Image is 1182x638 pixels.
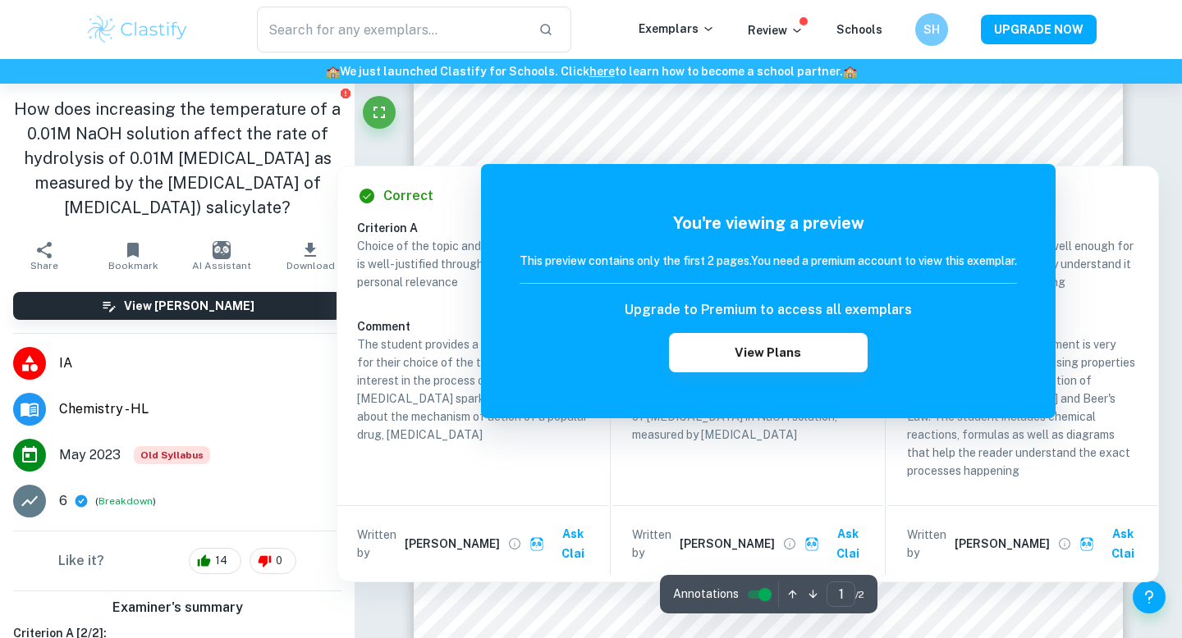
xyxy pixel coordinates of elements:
div: Starting from the May 2025 session, the Chemistry IA requirements have changed. It's OK to refer ... [134,446,210,464]
button: Report issue [339,87,351,99]
span: May 2023 [59,445,121,465]
img: clai.svg [804,536,820,552]
img: Clastify logo [85,13,190,46]
h6: Upgrade to Premium to access all exemplars [625,300,912,320]
h6: This preview contains only the first 2 pages. You need a premium account to view this exemplar. [520,252,1017,270]
button: SH [915,13,948,46]
p: Choice of the topic and research question is well-justified through its global or personal relevance [357,237,589,291]
h6: Examiner's summary [7,598,348,617]
span: Annotations [673,586,739,603]
span: 🏫 [843,65,857,78]
button: View full profile [778,532,801,555]
span: 🏫 [326,65,340,78]
button: AI Assistant [177,233,266,279]
button: Fullscreen [363,96,396,129]
h6: [PERSON_NAME] [405,535,500,553]
button: View full profile [1053,532,1076,555]
h6: Comment [357,317,589,335]
h6: Correct [383,186,433,206]
p: Written by [357,526,401,562]
button: View Plans [669,333,868,372]
img: clai.svg [1079,536,1095,552]
a: Schools [836,23,882,36]
button: Help and Feedback [1133,581,1166,613]
h6: We just launched Clastify for Schools. Click to learn how to become a school partner. [3,62,1179,80]
button: Ask Clai [801,519,877,568]
img: AI Assistant [213,241,231,259]
h1: How does increasing the temperature of a 0.01M NaOH solution affect the rate of hydrolysis of 0.0... [13,97,341,220]
span: Chemistry - HL [59,399,341,419]
span: 0 [267,553,291,569]
p: 6 [59,491,67,511]
p: Written by [907,526,951,562]
span: Old Syllabus [134,446,210,464]
span: IA [59,353,341,373]
span: ( ) [95,494,156,509]
img: clai.svg [529,536,545,552]
p: The student provides a good justification for their choice of the topic, quoting their interest i... [357,335,589,444]
h6: Criterion A [357,219,602,237]
p: Written by [632,526,676,562]
span: Bookmark [108,260,158,271]
a: here [589,65,615,78]
button: Ask Clai [526,519,602,568]
h6: View [PERSON_NAME] [124,297,254,315]
button: Bookmark [89,233,177,279]
h6: [PERSON_NAME] [955,535,1050,553]
h6: Like it? [58,551,104,571]
p: Exemplars [639,20,715,38]
span: / 2 [855,587,864,602]
h6: [PERSON_NAME] [680,535,775,553]
h5: You're viewing a preview [520,211,1017,235]
button: Ask Clai [1076,519,1152,568]
span: 14 [206,553,236,569]
span: Share [30,260,58,271]
p: Review [748,21,804,39]
button: Download [266,233,355,279]
button: View [PERSON_NAME] [13,292,341,320]
button: View full profile [503,532,526,555]
span: Download [286,260,335,271]
input: Search for any exemplars... [257,7,525,52]
h6: SH [923,21,941,39]
span: AI Assistant [192,260,251,271]
button: Breakdown [98,494,153,508]
button: UPGRADE NOW [981,15,1097,44]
